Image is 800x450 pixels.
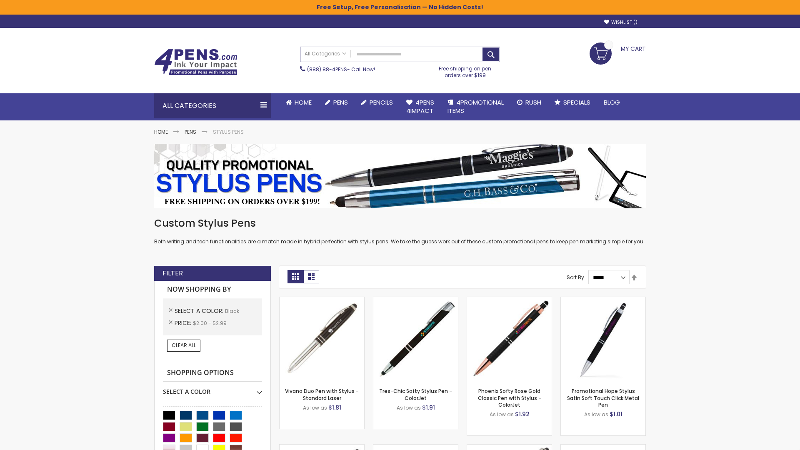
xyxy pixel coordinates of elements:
img: Stylus Pens [154,144,646,208]
a: Pencils [355,93,400,112]
span: As low as [490,411,514,418]
span: - Call Now! [307,66,375,73]
a: Tres-Chic Softy Stylus Pen - ColorJet [379,387,452,401]
span: $1.81 [328,403,341,412]
a: Phoenix Softy Rose Gold Classic Pen with Stylus - ColorJet [478,387,541,408]
span: Select A Color [175,307,225,315]
strong: Filter [162,269,183,278]
span: All Categories [305,50,346,57]
span: 4PROMOTIONAL ITEMS [447,98,504,115]
a: Vivano Duo Pen with Stylus - Standard Laser [285,387,359,401]
div: Both writing and tech functionalities are a match made in hybrid perfection with stylus pens. We ... [154,217,646,245]
span: $2.00 - $2.99 [193,320,227,327]
strong: Shopping Options [163,364,262,382]
a: 4Pens4impact [400,93,441,120]
img: Phoenix Softy Rose Gold Classic Pen with Stylus - ColorJet-Black [467,297,552,382]
div: Select A Color [163,382,262,396]
img: Promotional Hope Stylus Satin Soft Touch Click Metal Pen-Black [561,297,645,382]
span: Black [225,307,239,315]
a: Tres-Chic Softy Stylus Pen - ColorJet-Black [373,297,458,304]
a: Home [279,93,318,112]
a: Rush [510,93,548,112]
a: (888) 88-4PENS [307,66,347,73]
a: 4PROMOTIONALITEMS [441,93,510,120]
a: All Categories [300,47,350,61]
a: Home [154,128,168,135]
span: As low as [303,404,327,411]
span: 4Pens 4impact [406,98,434,115]
div: Free shipping on pen orders over $199 [430,62,500,79]
a: Promotional Hope Stylus Satin Soft Touch Click Metal Pen-Black [561,297,645,304]
span: As low as [584,411,608,418]
span: $1.91 [422,403,435,412]
span: Clear All [172,342,196,349]
a: Pens [185,128,196,135]
a: Specials [548,93,597,112]
a: Pens [318,93,355,112]
img: Tres-Chic Softy Stylus Pen - ColorJet-Black [373,297,458,382]
span: Price [175,319,193,327]
label: Sort By [567,274,584,281]
span: $1.01 [610,410,622,418]
span: Pens [333,98,348,107]
strong: Grid [287,270,303,283]
span: Specials [563,98,590,107]
div: All Categories [154,93,271,118]
img: Vivano Duo Pen with Stylus - Standard Laser-Black [280,297,364,382]
h1: Custom Stylus Pens [154,217,646,230]
a: Promotional Hope Stylus Satin Soft Touch Click Metal Pen [567,387,639,408]
a: Clear All [167,340,200,351]
a: Blog [597,93,627,112]
a: Vivano Duo Pen with Stylus - Standard Laser-Black [280,297,364,304]
span: Home [295,98,312,107]
span: As low as [397,404,421,411]
a: Phoenix Softy Rose Gold Classic Pen with Stylus - ColorJet-Black [467,297,552,304]
img: 4Pens Custom Pens and Promotional Products [154,49,237,75]
strong: Stylus Pens [213,128,244,135]
span: $1.92 [515,410,530,418]
a: Wishlist [604,19,637,25]
span: Rush [525,98,541,107]
strong: Now Shopping by [163,281,262,298]
span: Pencils [370,98,393,107]
span: Blog [604,98,620,107]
